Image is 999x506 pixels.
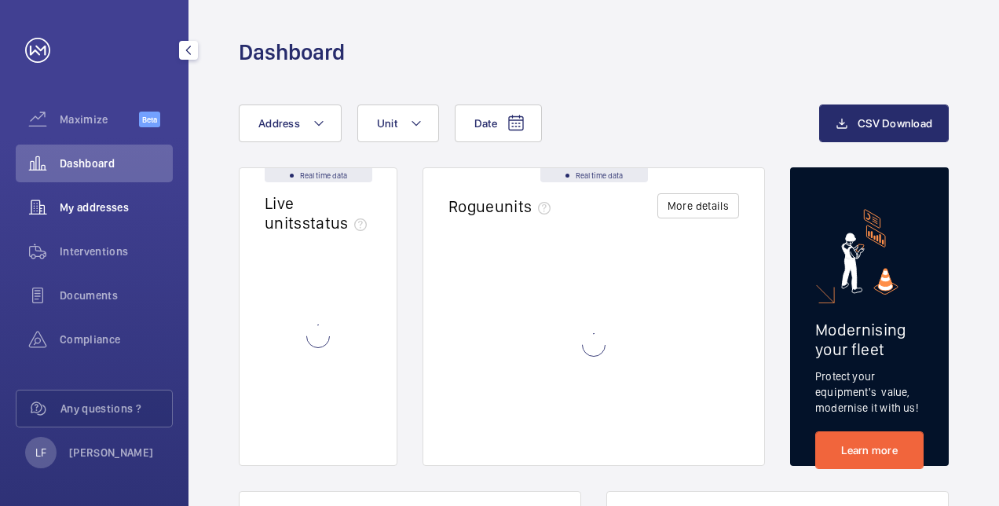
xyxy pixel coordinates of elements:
[302,213,374,233] span: status
[815,431,924,469] a: Learn more
[69,445,154,460] p: [PERSON_NAME]
[858,117,932,130] span: CSV Download
[495,196,558,216] span: units
[258,117,300,130] span: Address
[60,112,139,127] span: Maximize
[841,209,898,295] img: marketing-card.svg
[377,117,397,130] span: Unit
[60,332,173,347] span: Compliance
[474,117,497,130] span: Date
[60,200,173,215] span: My addresses
[239,104,342,142] button: Address
[60,401,172,416] span: Any questions ?
[455,104,542,142] button: Date
[815,320,924,359] h2: Modernising your fleet
[239,38,345,67] h1: Dashboard
[448,196,557,216] h2: Rogue
[815,368,924,416] p: Protect your equipment's value, modernise it with us!
[60,244,173,259] span: Interventions
[60,288,173,303] span: Documents
[60,156,173,171] span: Dashboard
[35,445,46,460] p: LF
[540,168,648,182] div: Real time data
[819,104,949,142] button: CSV Download
[265,193,373,233] h2: Live units
[265,168,372,182] div: Real time data
[657,193,739,218] button: More details
[357,104,439,142] button: Unit
[139,112,160,127] span: Beta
